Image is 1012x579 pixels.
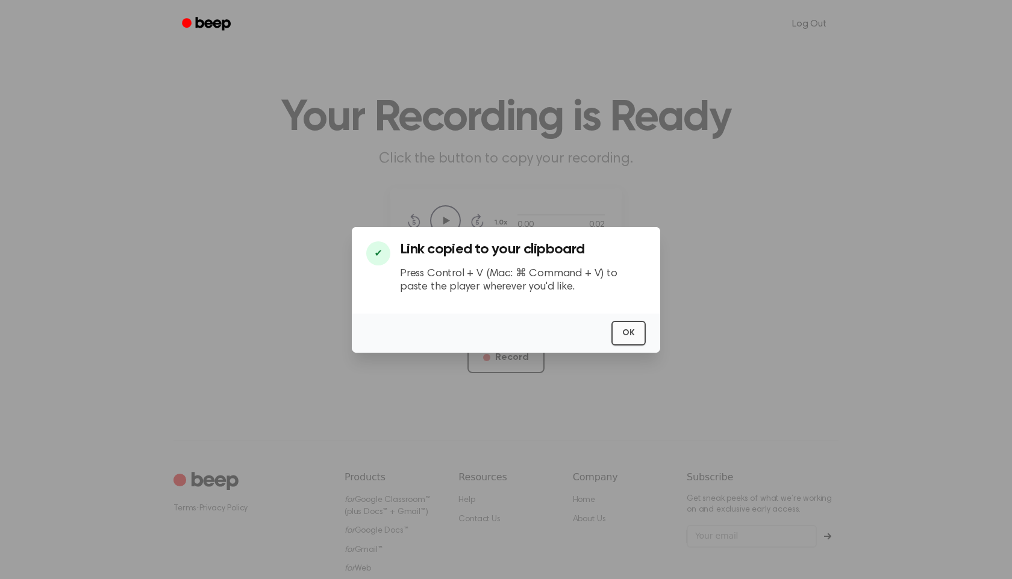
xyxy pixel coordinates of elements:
a: Beep [173,13,242,36]
button: OK [611,321,646,345]
a: Log Out [780,10,839,39]
p: Press Control + V (Mac: ⌘ Command + V) to paste the player wherever you'd like. [400,267,646,294]
div: ✔ [366,241,390,265]
h3: Link copied to your clipboard [400,241,646,258]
